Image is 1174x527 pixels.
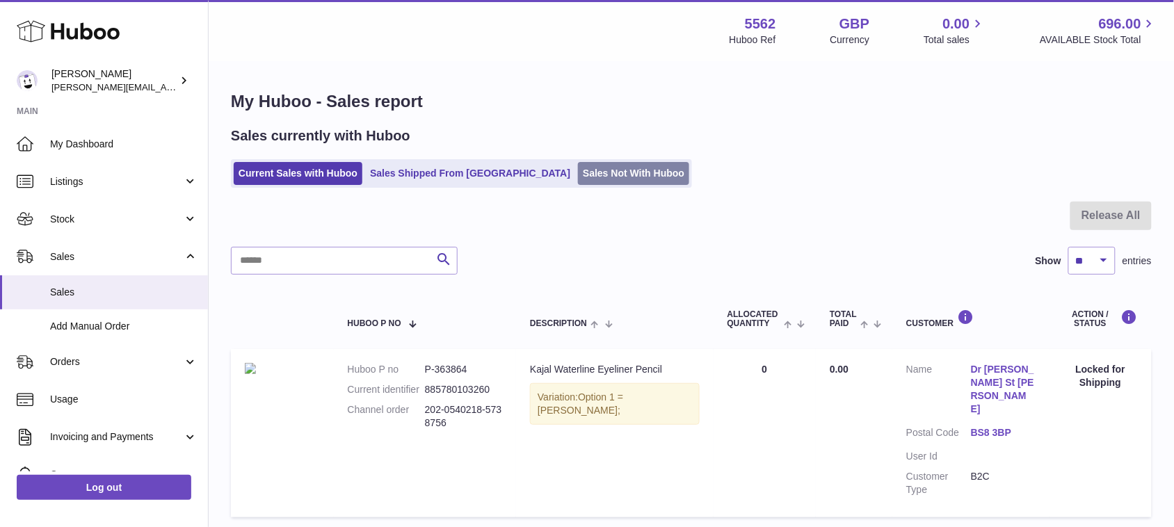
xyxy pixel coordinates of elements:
span: 0.00 [943,15,970,33]
span: Total paid [830,310,857,328]
span: Listings [50,175,183,188]
h1: My Huboo - Sales report [231,90,1152,113]
span: 0.00 [830,364,849,375]
dd: 885780103260 [425,383,502,396]
span: [PERSON_NAME][EMAIL_ADDRESS][DOMAIN_NAME] [51,81,279,92]
a: 696.00 AVAILABLE Stock Total [1040,15,1157,47]
div: Customer [906,309,1036,328]
div: Currency [830,33,870,47]
span: 696.00 [1099,15,1141,33]
span: Sales [50,286,198,299]
dt: Current identifier [348,383,425,396]
dd: 202-0540218-5738756 [425,403,502,430]
span: Option 1 = [PERSON_NAME]; [538,391,623,416]
span: Total sales [924,33,986,47]
span: Invoicing and Payments [50,430,183,444]
span: AVAILABLE Stock Total [1040,33,1157,47]
span: Add Manual Order [50,320,198,333]
a: BS8 3BP [971,426,1036,439]
dt: Name [906,363,971,419]
dt: Customer Type [906,470,971,496]
div: Variation: [530,383,700,425]
dd: B2C [971,470,1036,496]
span: ALLOCATED Quantity [727,310,780,328]
strong: 5562 [745,15,776,33]
div: Huboo Ref [730,33,776,47]
dt: User Id [906,450,971,463]
a: 0.00 Total sales [924,15,986,47]
div: Locked for Shipping [1063,363,1138,389]
strong: GBP [839,15,869,33]
dt: Channel order [348,403,425,430]
label: Show [1036,254,1061,268]
span: My Dashboard [50,138,198,151]
span: Stock [50,213,183,226]
span: entries [1123,254,1152,268]
dt: Huboo P no [348,363,425,376]
a: Sales Shipped From [GEOGRAPHIC_DATA] [365,162,575,185]
a: Current Sales with Huboo [234,162,362,185]
span: Cases [50,468,198,481]
span: Sales [50,250,183,263]
a: Dr [PERSON_NAME] St [PERSON_NAME] [971,363,1036,416]
span: Usage [50,393,198,406]
h2: Sales currently with Huboo [231,127,410,145]
div: [PERSON_NAME] [51,67,177,94]
span: Huboo P no [348,319,401,328]
img: ketan@vasanticosmetics.com [17,70,38,91]
span: Orders [50,355,183,368]
span: Description [530,319,587,328]
dd: P-363864 [425,363,502,376]
a: Log out [17,475,191,500]
div: Kajal Waterline Eyeliner Pencil [530,363,700,376]
td: 0 [714,349,816,517]
img: kajalwaterline.png [245,363,256,374]
a: Sales Not With Huboo [578,162,689,185]
div: Action / Status [1063,309,1138,328]
dt: Postal Code [906,426,971,443]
